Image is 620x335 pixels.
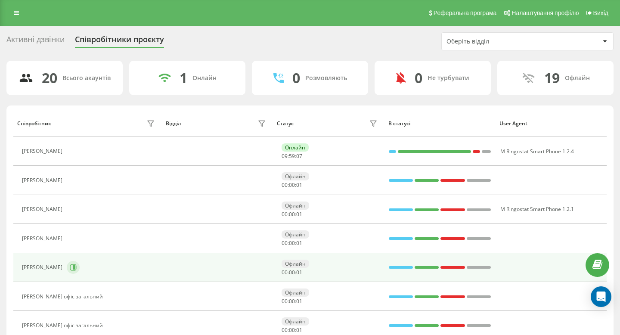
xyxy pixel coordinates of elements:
div: : : [282,240,302,246]
span: 00 [289,298,295,305]
span: 00 [282,181,288,189]
span: 00 [282,298,288,305]
div: [PERSON_NAME] [22,236,65,242]
div: Розмовляють [305,74,347,82]
span: Вихід [593,9,608,16]
div: [PERSON_NAME] [22,264,65,270]
div: Офлайн [282,317,309,326]
span: 00 [282,326,288,334]
div: Всього акаунтів [62,74,111,82]
span: 00 [289,239,295,247]
div: [PERSON_NAME] [22,148,65,154]
span: M Ringostat Smart Phone 1.2.4 [500,148,574,155]
div: [PERSON_NAME] офіс загальний [22,323,105,329]
span: M Ringostat Smart Phone 1.2.1 [500,205,574,213]
div: Офлайн [282,172,309,180]
span: Реферальна програма [434,9,497,16]
div: Open Intercom Messenger [591,286,611,307]
div: User Agent [499,121,603,127]
div: : : [282,211,302,217]
span: 00 [289,326,295,334]
div: Співробітники проєкту [75,35,164,48]
div: [PERSON_NAME] [22,206,65,212]
div: 0 [415,70,422,86]
span: 00 [282,211,288,218]
div: 20 [42,70,57,86]
div: Офлайн [282,260,309,268]
span: 01 [296,211,302,218]
span: 01 [296,326,302,334]
div: [PERSON_NAME] [22,177,65,183]
div: 1 [180,70,187,86]
div: Відділ [166,121,181,127]
div: : : [282,153,302,159]
div: Онлайн [282,143,309,152]
div: Офлайн [282,202,309,210]
span: 01 [296,239,302,247]
span: 00 [282,269,288,276]
span: 09 [282,152,288,160]
div: : : [282,270,302,276]
div: : : [282,298,302,304]
div: Офлайн [565,74,590,82]
span: Налаштування профілю [512,9,579,16]
div: : : [282,327,302,333]
div: Офлайн [282,288,309,297]
div: [PERSON_NAME] офіс загальний [22,294,105,300]
div: Статус [277,121,294,127]
div: 19 [544,70,560,86]
span: 01 [296,269,302,276]
div: В статусі [388,121,492,127]
div: Активні дзвінки [6,35,65,48]
span: 00 [289,181,295,189]
div: 0 [292,70,300,86]
span: 00 [282,239,288,247]
div: Не турбувати [428,74,469,82]
span: 07 [296,152,302,160]
span: 00 [289,211,295,218]
div: : : [282,182,302,188]
div: Співробітник [17,121,51,127]
div: Онлайн [192,74,217,82]
div: Офлайн [282,230,309,239]
div: Оберіть відділ [446,38,549,45]
span: 01 [296,181,302,189]
span: 01 [296,298,302,305]
span: 59 [289,152,295,160]
span: 00 [289,269,295,276]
